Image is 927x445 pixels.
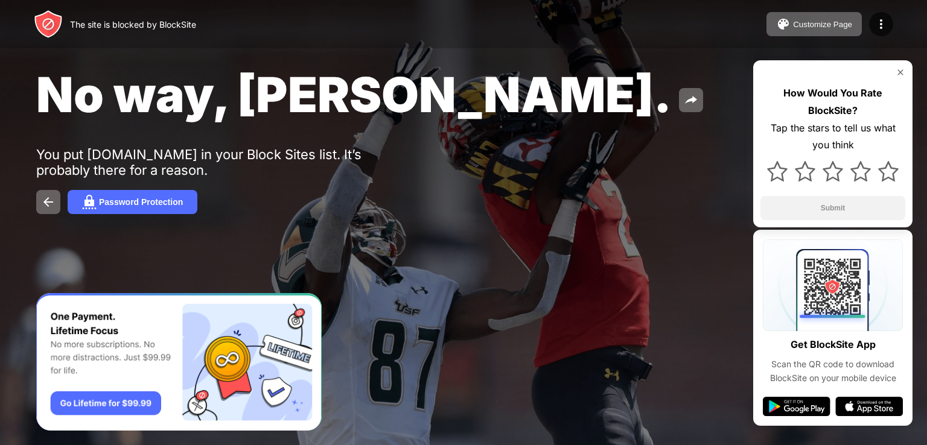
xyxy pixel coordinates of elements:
[766,12,862,36] button: Customize Page
[36,293,322,431] iframe: Banner
[763,397,830,416] img: google-play.svg
[878,161,899,181] img: star.svg
[763,358,903,385] div: Scan the QR code to download BlockSite on your mobile device
[36,65,672,124] span: No way, [PERSON_NAME].
[850,161,871,181] img: star.svg
[82,195,97,209] img: password.svg
[795,161,815,181] img: star.svg
[68,190,197,214] button: Password Protection
[41,195,56,209] img: back.svg
[760,196,905,220] button: Submit
[760,119,905,154] div: Tap the stars to tell us what you think
[793,20,852,29] div: Customize Page
[823,161,843,181] img: star.svg
[36,147,409,178] div: You put [DOMAIN_NAME] in your Block Sites list. It’s probably there for a reason.
[791,336,876,353] div: Get BlockSite App
[99,197,183,207] div: Password Protection
[763,239,903,331] img: qrcode.svg
[767,161,788,181] img: star.svg
[776,17,791,31] img: pallet.svg
[874,17,888,31] img: menu-icon.svg
[70,19,196,30] div: The site is blocked by BlockSite
[896,68,905,77] img: rate-us-close.svg
[34,10,63,39] img: header-logo.svg
[835,397,903,416] img: app-store.svg
[684,93,698,107] img: share.svg
[760,84,905,119] div: How Would You Rate BlockSite?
